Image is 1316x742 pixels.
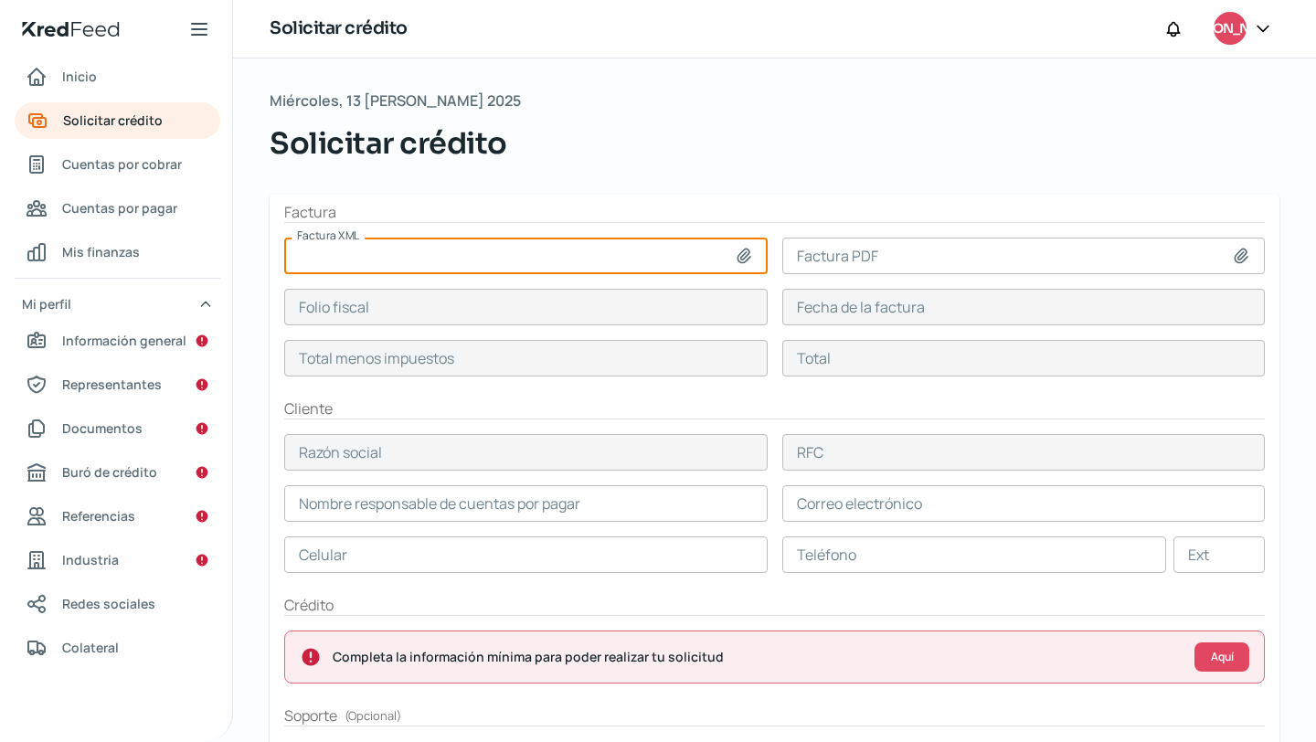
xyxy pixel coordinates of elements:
span: [PERSON_NAME] [1180,18,1279,40]
h2: Factura [284,202,1265,223]
span: Referencias [62,504,135,527]
a: Información general [15,323,220,359]
h2: Soporte [284,705,1265,726]
span: Inicio [62,65,97,88]
a: Industria [15,542,220,578]
span: ( Opcional ) [345,707,401,724]
a: Redes sociales [15,586,220,622]
span: Redes sociales [62,592,155,615]
a: Referencias [15,498,220,535]
span: Solicitar crédito [270,122,507,165]
span: Mi perfil [22,292,71,315]
span: Cuentas por pagar [62,196,177,219]
button: Aquí [1194,642,1249,672]
a: Representantes [15,366,220,403]
h1: Solicitar crédito [270,16,408,42]
a: Mis finanzas [15,234,220,270]
a: Colateral [15,630,220,666]
a: Buró de crédito [15,454,220,491]
a: Cuentas por cobrar [15,146,220,183]
span: Completa la información mínima para poder realizar tu solicitud [333,645,1180,668]
span: Colateral [62,636,119,659]
span: Información general [62,329,186,352]
span: Industria [62,548,119,571]
h2: Cliente [284,398,1265,419]
span: Representantes [62,373,162,396]
a: Solicitar crédito [15,102,220,139]
span: Documentos [62,417,143,440]
span: Mis finanzas [62,240,140,263]
a: Cuentas por pagar [15,190,220,227]
span: Solicitar crédito [63,109,163,132]
h2: Crédito [284,595,1265,616]
span: Cuentas por cobrar [62,153,182,175]
a: Inicio [15,58,220,95]
span: Buró de crédito [62,461,157,483]
a: Documentos [15,410,220,447]
span: Miércoles, 13 [PERSON_NAME] 2025 [270,88,521,114]
span: Aquí [1211,652,1234,662]
span: Factura XML [297,228,359,243]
